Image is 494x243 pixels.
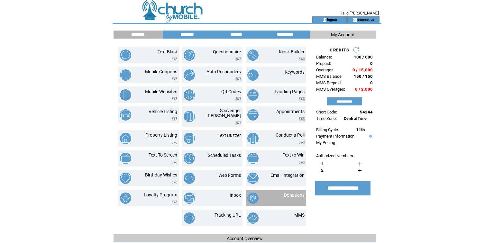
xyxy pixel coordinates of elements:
[149,109,177,114] a: Vehicle Listing
[172,161,177,164] img: video.png
[327,17,337,22] a: logout
[230,193,241,198] a: Inbox
[208,153,241,158] a: Scheduled Tasks
[247,109,259,121] img: appointments.png
[321,161,324,166] span: 1.
[206,108,241,118] a: Scavenger [PERSON_NAME]
[299,141,305,144] img: video.png
[354,55,373,59] span: 130 / 600
[184,89,195,101] img: qr-codes.png
[120,69,131,81] img: mobile-coupons.png
[184,173,195,184] img: web-forms.png
[322,17,327,22] img: account_icon.gif
[355,87,373,92] span: 0 / 2,000
[120,153,131,164] img: text-to-screen.png
[316,116,337,121] span: Time Zone:
[235,58,241,61] img: video.png
[360,110,373,114] span: 54244
[344,116,367,121] span: Central Time
[184,69,195,81] img: auto-responders.png
[276,132,305,138] a: Conduct a Poll
[120,109,131,121] img: vehicle-listing.png
[284,193,305,198] a: Donations
[184,133,195,144] img: text-buzzer.png
[321,168,324,173] span: 2.
[172,77,177,81] img: video.png
[149,152,177,157] a: Text To Screen
[331,32,355,37] span: My Account
[316,61,331,66] span: Prepaid:
[270,173,305,178] a: Email Integration
[247,153,259,164] img: text-to-win.png
[354,74,373,79] span: 150 / 150
[120,173,131,184] img: birthday-wishes.png
[357,17,374,22] a: contact us
[316,67,334,72] span: Overages:
[215,212,241,218] a: Tracking URL
[158,49,177,54] a: Text Blast
[276,109,305,114] a: Appointments
[184,111,195,122] img: scavenger-hunt.png
[213,49,241,54] a: Questionnaire
[221,89,241,94] a: QR Codes
[247,133,259,144] img: conduct-a-poll.png
[247,173,259,184] img: email-integration.png
[247,193,259,204] img: donations.png
[227,236,263,241] span: Account Overview
[172,117,177,121] img: video.png
[275,89,305,94] a: Landing Pages
[299,161,305,164] img: video.png
[352,17,357,22] img: contact_us_icon.gif
[299,97,305,101] img: video.png
[145,132,177,138] a: Property Listing
[247,212,259,224] img: mms.png
[206,69,241,74] a: Auto Responders
[235,122,241,125] img: video.png
[299,117,305,121] img: video.png
[184,50,195,61] img: questionnaire.png
[316,55,332,59] span: Balance:
[218,133,241,138] a: Text Buzzer
[283,152,305,157] a: Text to Win
[279,49,305,54] a: Kiosk Builder
[316,110,337,114] span: Short Code:
[172,201,177,204] img: video.png
[316,87,345,92] span: MMS Overages:
[330,48,349,52] span: CREDITS
[316,80,342,85] span: MMS Prepaid:
[120,50,131,61] img: text-blast.png
[299,58,305,61] img: video.png
[172,181,177,184] img: video.png
[172,58,177,61] img: video.png
[184,153,195,164] img: scheduled-tasks.png
[340,11,379,15] span: Hello [PERSON_NAME]
[235,77,241,81] img: video.png
[120,193,131,204] img: loyalty-program.png
[144,192,177,197] a: Loyalty Program
[285,69,305,75] a: Keywords
[120,89,131,101] img: mobile-websites.png
[294,212,305,218] a: MMS
[316,127,339,132] span: Billing Cycle:
[352,67,373,72] span: 0 / 15,000
[235,97,241,101] img: video.png
[316,74,343,79] span: MMS Balance:
[370,80,373,85] span: 0
[145,69,177,74] a: Mobile Coupons
[184,212,195,224] img: tracking-url.png
[247,69,259,81] img: keywords.png
[172,97,177,101] img: video.png
[145,172,177,177] a: Birthday Wishes
[172,141,177,144] img: video.png
[316,140,335,145] a: My Pricing
[316,134,354,139] a: Payment Information
[316,153,354,158] span: Authorized Numbers:
[247,50,259,61] img: kiosk-builder.png
[356,127,365,132] span: 11th
[184,193,195,204] img: inbox.png
[370,61,373,66] span: 0
[145,89,177,94] a: Mobile Websites
[247,89,259,101] img: landing-pages.png
[120,133,131,144] img: property-listing.png
[368,135,372,138] img: help.gif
